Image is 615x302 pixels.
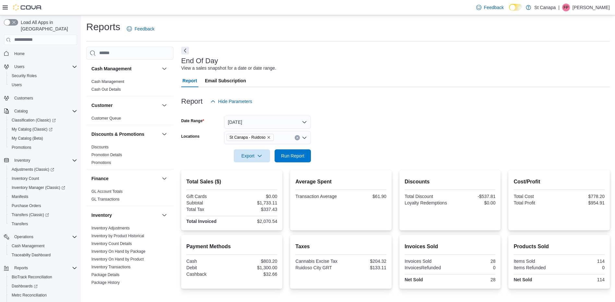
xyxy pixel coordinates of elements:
[91,212,112,218] h3: Inventory
[9,134,77,142] span: My Catalog (Beta)
[9,175,77,182] span: Inventory Count
[342,259,386,264] div: $204.32
[12,233,36,241] button: Operations
[181,118,204,123] label: Date Range
[9,81,24,89] a: Users
[186,265,231,270] div: Debit
[302,135,307,140] button: Open list of options
[9,291,49,299] a: Metrc Reconciliation
[6,125,80,134] a: My Catalog (Classic)
[342,265,386,270] div: $133.11
[534,4,556,11] p: St Canapa
[1,263,80,273] button: Reports
[91,87,121,92] span: Cash Out Details
[233,259,277,264] div: $803.20
[405,259,449,264] div: Invoices Sold
[9,193,77,201] span: Manifests
[230,134,266,141] span: St Canapa - Ruidoso
[573,4,610,11] p: [PERSON_NAME]
[12,194,28,199] span: Manifests
[6,282,80,291] a: Dashboards
[12,176,39,181] span: Inventory Count
[295,265,339,270] div: Ruidoso City GRT
[186,243,278,250] h2: Payment Methods
[12,203,41,208] span: Purchase Orders
[91,234,144,238] a: Inventory by Product Historical
[186,178,278,186] h2: Total Sales ($)
[91,102,112,109] h3: Customer
[91,116,121,121] span: Customer Queue
[9,72,39,80] a: Security Roles
[12,107,77,115] span: Catalog
[91,175,159,182] button: Finance
[12,157,33,164] button: Inventory
[6,273,80,282] button: BioTrack Reconciliation
[14,265,28,271] span: Reports
[561,265,605,270] div: 0
[91,272,120,277] span: Package Details
[91,241,132,246] span: Inventory Count Details
[9,144,77,151] span: Promotions
[509,4,523,11] input: Dark Mode
[281,153,304,159] span: Run Report
[91,273,120,277] a: Package Details
[86,78,173,96] div: Cash Management
[561,259,605,264] div: 114
[514,200,558,205] div: Total Profit
[1,93,80,103] button: Customers
[12,185,65,190] span: Inventory Manager (Classic)
[233,272,277,277] div: $32.66
[12,73,37,78] span: Security Roles
[1,156,80,165] button: Inventory
[6,219,80,228] button: Transfers
[405,200,449,205] div: Loyalty Redemptions
[233,207,277,212] div: $337.43
[9,211,77,219] span: Transfers (Classic)
[160,130,168,138] button: Discounts & Promotions
[9,193,31,201] a: Manifests
[6,250,80,260] button: Traceabilty Dashboard
[6,165,80,174] a: Adjustments (Classic)
[405,243,496,250] h2: Invoices Sold
[12,264,30,272] button: Reports
[514,243,605,250] h2: Products Sold
[9,251,53,259] a: Traceabilty Dashboard
[1,49,80,58] button: Home
[9,184,77,192] span: Inventory Manager (Classic)
[91,131,144,137] h3: Discounts & Promotions
[9,202,44,210] a: Purchase Orders
[183,74,197,87] span: Report
[12,233,77,241] span: Operations
[91,249,146,254] span: Inventory On Hand by Package
[12,94,77,102] span: Customers
[9,220,30,228] a: Transfers
[14,109,28,114] span: Catalog
[451,277,495,282] div: 28
[12,145,31,150] span: Promotions
[405,265,449,270] div: InvoicesRefunded
[14,158,30,163] span: Inventory
[275,149,311,162] button: Run Report
[6,174,80,183] button: Inventory Count
[451,194,495,199] div: -$537.81
[181,47,189,54] button: Next
[186,200,231,205] div: Subtotal
[484,4,504,11] span: Feedback
[181,65,276,72] div: View a sales snapshot for a date or date range.
[91,226,130,231] span: Inventory Adjustments
[9,81,77,89] span: Users
[9,211,52,219] a: Transfers (Classic)
[238,149,266,162] span: Export
[6,210,80,219] a: Transfers (Classic)
[451,200,495,205] div: $0.00
[186,272,231,277] div: Cashback
[1,107,80,116] button: Catalog
[186,259,231,264] div: Cash
[186,207,231,212] div: Total Tax
[9,72,77,80] span: Security Roles
[9,242,77,250] span: Cash Management
[181,98,203,105] h3: Report
[295,194,339,199] div: Transaction Average
[14,96,33,101] span: Customers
